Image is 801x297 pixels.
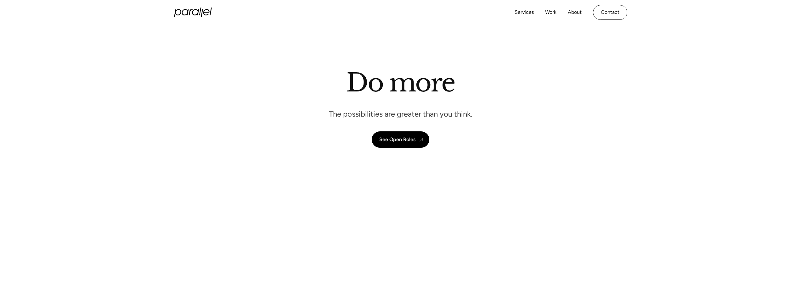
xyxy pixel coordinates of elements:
a: About [568,8,582,17]
a: home [174,8,212,17]
a: See Open Roles [372,131,429,148]
a: Contact [593,5,627,20]
div: See Open Roles [379,136,415,142]
a: Services [515,8,534,17]
a: Work [545,8,556,17]
p: The possibilities are greater than you think. [329,109,472,119]
h1: Do more [346,68,455,98]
